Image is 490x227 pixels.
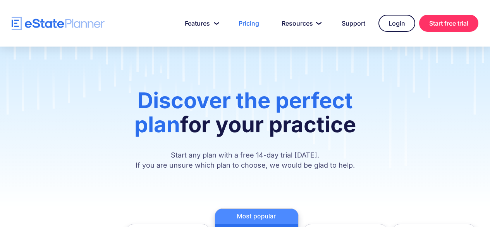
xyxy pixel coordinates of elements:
a: Login [378,15,415,32]
a: home [12,17,105,30]
h1: for your practice [110,88,380,144]
a: Resources [272,16,328,31]
a: Features [175,16,225,31]
a: Pricing [229,16,268,31]
span: Discover the perfect plan [134,87,353,138]
a: Support [332,16,375,31]
p: Start any plan with a free 14-day trial [DATE]. If you are unsure which plan to choose, we would ... [110,150,380,170]
a: Start free trial [419,15,478,32]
